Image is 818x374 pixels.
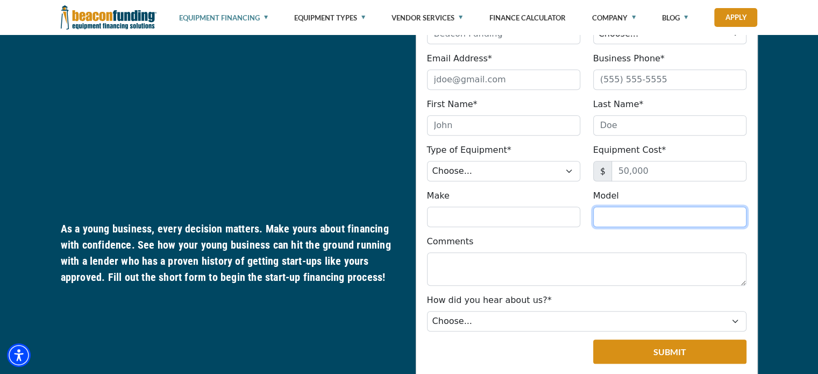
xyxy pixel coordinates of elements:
input: jdoe@gmail.com [427,69,580,90]
a: Apply [714,8,757,27]
button: Submit [593,340,746,364]
span: $ [593,161,612,181]
label: Model [593,189,619,202]
label: Make [427,189,450,202]
input: John [427,115,580,136]
label: Equipment Cost* [593,144,666,157]
label: How did you hear about us?* [427,294,552,307]
input: 50,000 [611,161,746,181]
iframe: Getting Approved for Financing as a Start-up [61,20,403,213]
iframe: reCAPTCHA [427,340,558,373]
label: First Name* [427,98,478,111]
input: (555) 555-5555 [593,69,746,90]
label: Email Address* [427,52,492,65]
label: Type of Equipment* [427,144,511,157]
label: Last Name* [593,98,644,111]
label: Comments [427,235,474,248]
h5: As a young business, every decision matters. Make yours about financing with confidence. See how ... [61,221,403,285]
label: Business Phone* [593,52,665,65]
div: Accessibility Menu [7,343,31,367]
input: Doe [593,115,746,136]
